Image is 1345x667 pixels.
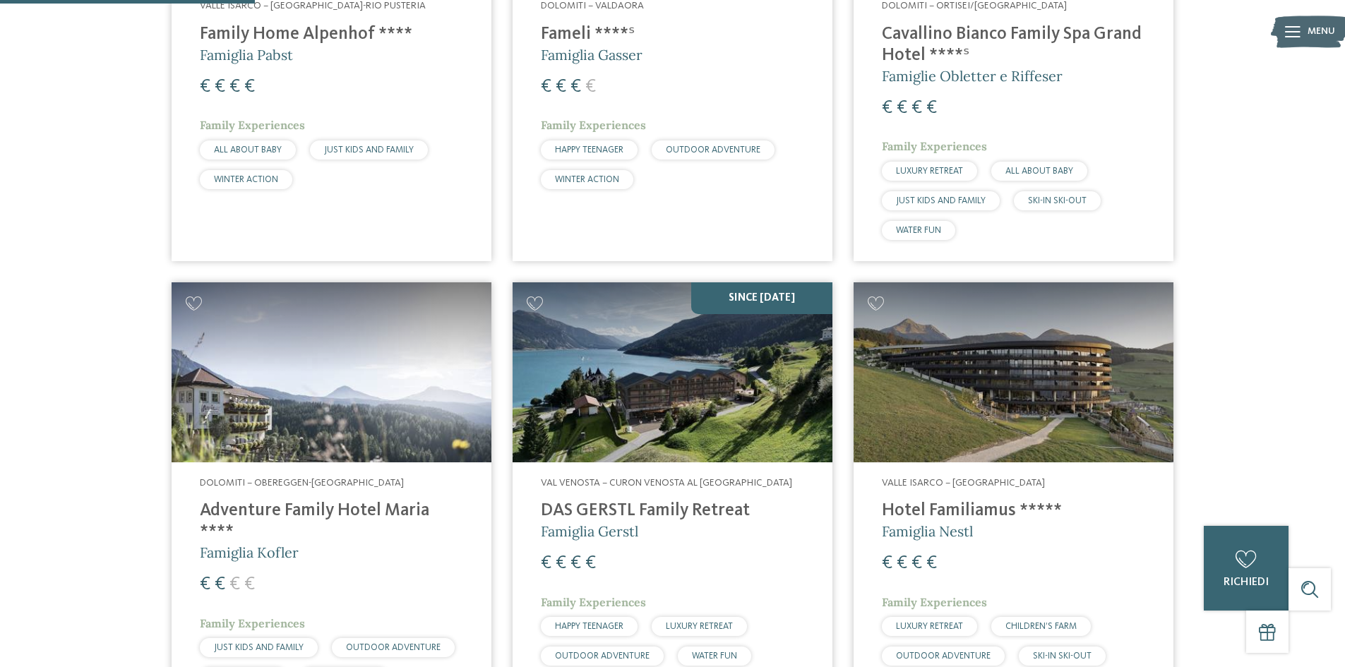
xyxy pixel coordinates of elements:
span: Dolomiti – Valdaora [541,1,644,11]
span: Famiglia Gerstl [541,522,638,540]
span: € [244,575,255,594]
span: Famiglia Kofler [200,543,299,561]
h4: DAS GERSTL Family Retreat [541,500,804,522]
span: HAPPY TEENAGER [555,145,623,155]
span: € [911,554,922,572]
span: € [229,575,240,594]
span: SKI-IN SKI-OUT [1033,651,1092,661]
h4: Cavallino Bianco Family Spa Grand Hotel ****ˢ [882,24,1145,66]
span: OUTDOOR ADVENTURE [896,651,991,661]
span: LUXURY RETREAT [896,167,963,176]
span: Family Experiences [200,118,305,132]
span: JUST KIDS AND FAMILY [896,196,986,205]
span: Famiglie Obletter e Riffeser [882,67,1063,85]
span: WATER FUN [896,226,941,235]
h4: Adventure Family Hotel Maria **** [200,500,463,543]
span: JUST KIDS AND FAMILY [214,643,304,652]
h4: Family Home Alpenhof **** [200,24,463,45]
span: Dolomiti – Obereggen-[GEOGRAPHIC_DATA] [200,478,404,488]
span: WATER FUN [692,651,737,661]
span: € [897,554,907,572]
span: € [541,554,551,572]
span: ALL ABOUT BABY [214,145,282,155]
span: € [570,554,581,572]
span: Famiglia Pabst [200,46,293,64]
span: Val Venosta – Curon Venosta al [GEOGRAPHIC_DATA] [541,478,792,488]
span: OUTDOOR ADVENTURE [555,651,650,661]
span: Family Experiences [882,595,987,609]
span: Valle Isarco – [GEOGRAPHIC_DATA]-Rio Pusteria [200,1,426,11]
span: Family Experiences [541,118,646,132]
span: OUTDOOR ADVENTURE [346,643,441,652]
span: € [200,78,210,96]
span: JUST KIDS AND FAMILY [324,145,414,155]
span: € [229,78,240,96]
span: € [585,554,596,572]
span: € [585,78,596,96]
span: € [556,78,566,96]
span: € [200,575,210,594]
span: € [541,78,551,96]
span: € [926,554,937,572]
span: € [570,78,581,96]
span: LUXURY RETREAT [896,622,963,631]
span: € [926,99,937,117]
img: Cercate un hotel per famiglie? Qui troverete solo i migliori! [854,282,1173,462]
span: LUXURY RETREAT [666,622,733,631]
span: € [882,554,892,572]
span: € [882,99,892,117]
span: € [556,554,566,572]
span: ALL ABOUT BABY [1005,167,1073,176]
span: CHILDREN’S FARM [1005,622,1077,631]
span: Family Experiences [541,595,646,609]
span: Famiglia Nestl [882,522,973,540]
span: Valle Isarco – [GEOGRAPHIC_DATA] [882,478,1045,488]
img: Cercate un hotel per famiglie? Qui troverete solo i migliori! [513,282,832,462]
span: Family Experiences [882,139,987,153]
span: richiedi [1224,577,1269,588]
span: WINTER ACTION [214,175,278,184]
span: SKI-IN SKI-OUT [1028,196,1087,205]
img: Adventure Family Hotel Maria **** [172,282,491,462]
span: € [897,99,907,117]
span: € [215,78,225,96]
span: WINTER ACTION [555,175,619,184]
span: HAPPY TEENAGER [555,622,623,631]
span: € [911,99,922,117]
span: Dolomiti – Ortisei/[GEOGRAPHIC_DATA] [882,1,1067,11]
span: € [244,78,255,96]
span: OUTDOOR ADVENTURE [666,145,760,155]
span: € [215,575,225,594]
a: richiedi [1204,526,1289,611]
span: Family Experiences [200,616,305,630]
span: Famiglia Gasser [541,46,642,64]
